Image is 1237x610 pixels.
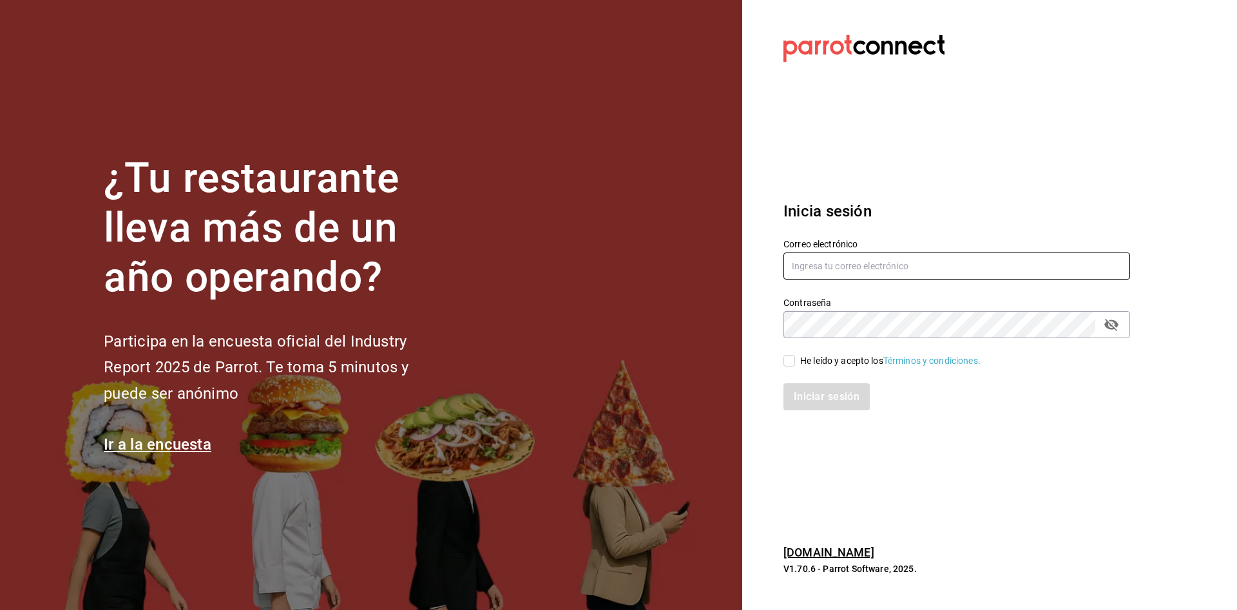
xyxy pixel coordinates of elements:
[104,329,452,407] h2: Participa en la encuesta oficial del Industry Report 2025 de Parrot. Te toma 5 minutos y puede se...
[1100,314,1122,336] button: passwordField
[800,354,981,368] div: He leído y acepto los
[783,562,1130,575] p: V1.70.6 - Parrot Software, 2025.
[783,298,1130,307] label: Contraseña
[783,253,1130,280] input: Ingresa tu correo electrónico
[783,200,1130,223] h3: Inicia sesión
[783,546,874,559] a: [DOMAIN_NAME]
[783,240,1130,249] label: Correo electrónico
[883,356,981,366] a: Términos y condiciones.
[104,154,452,302] h1: ¿Tu restaurante lleva más de un año operando?
[104,435,211,453] a: Ir a la encuesta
